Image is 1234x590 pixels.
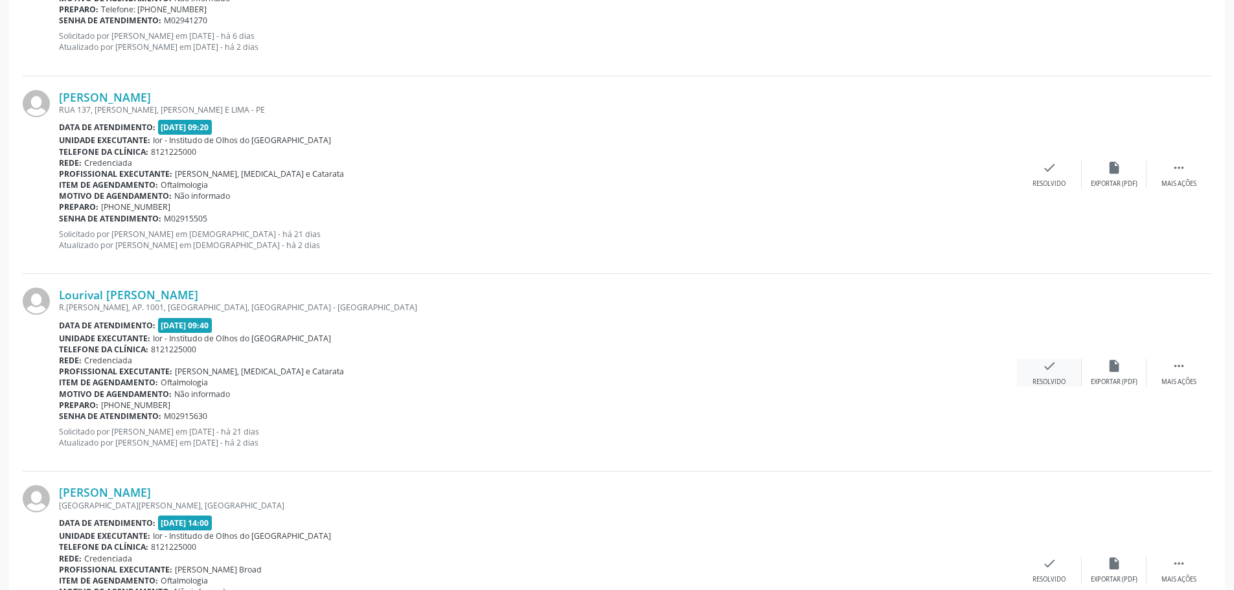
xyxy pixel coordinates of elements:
[59,517,155,528] b: Data de atendimento:
[1107,359,1121,373] i: insert_drive_file
[1172,161,1186,175] i: 
[101,4,207,15] span: Telefone: [PHONE_NUMBER]
[59,30,1017,52] p: Solicitado por [PERSON_NAME] em [DATE] - há 6 dias Atualizado por [PERSON_NAME] em [DATE] - há 2 ...
[59,355,82,366] b: Rede:
[158,318,212,333] span: [DATE] 09:40
[59,553,82,564] b: Rede:
[175,366,344,377] span: [PERSON_NAME], [MEDICAL_DATA] e Catarata
[59,500,1017,511] div: [GEOGRAPHIC_DATA][PERSON_NAME], [GEOGRAPHIC_DATA]
[1107,161,1121,175] i: insert_drive_file
[158,516,212,530] span: [DATE] 14:00
[59,213,161,224] b: Senha de atendimento:
[153,135,331,146] span: Ior - Institudo de Olhos do [GEOGRAPHIC_DATA]
[101,201,170,212] span: [PHONE_NUMBER]
[1172,359,1186,373] i: 
[59,564,172,575] b: Profissional executante:
[174,389,230,400] span: Não informado
[59,135,150,146] b: Unidade executante:
[59,4,98,15] b: Preparo:
[59,302,1017,313] div: R.[PERSON_NAME], AP. 1001, [GEOGRAPHIC_DATA], [GEOGRAPHIC_DATA] - [GEOGRAPHIC_DATA]
[59,411,161,422] b: Senha de atendimento:
[174,190,230,201] span: Não informado
[1091,378,1137,387] div: Exportar (PDF)
[59,179,158,190] b: Item de agendamento:
[59,344,148,355] b: Telefone da clínica:
[84,553,132,564] span: Credenciada
[1042,359,1057,373] i: check
[59,400,98,411] b: Preparo:
[84,157,132,168] span: Credenciada
[1091,179,1137,188] div: Exportar (PDF)
[84,355,132,366] span: Credenciada
[59,122,155,133] b: Data de atendimento:
[1042,556,1057,571] i: check
[175,168,344,179] span: [PERSON_NAME], [MEDICAL_DATA] e Catarata
[151,146,196,157] span: 8121225000
[1042,161,1057,175] i: check
[158,120,212,135] span: [DATE] 09:20
[164,213,207,224] span: M02915505
[1091,575,1137,584] div: Exportar (PDF)
[1033,575,1066,584] div: Resolvido
[59,168,172,179] b: Profissional executante:
[1033,378,1066,387] div: Resolvido
[59,377,158,388] b: Item de agendamento:
[153,530,331,541] span: Ior - Institudo de Olhos do [GEOGRAPHIC_DATA]
[23,90,50,117] img: img
[1107,556,1121,571] i: insert_drive_file
[59,229,1017,251] p: Solicitado por [PERSON_NAME] em [DEMOGRAPHIC_DATA] - há 21 dias Atualizado por [PERSON_NAME] em [...
[59,320,155,331] b: Data de atendimento:
[59,288,198,302] a: Lourival [PERSON_NAME]
[59,146,148,157] b: Telefone da clínica:
[1161,378,1196,387] div: Mais ações
[1172,556,1186,571] i: 
[101,400,170,411] span: [PHONE_NUMBER]
[59,530,150,541] b: Unidade executante:
[59,104,1017,115] div: RUA 137, [PERSON_NAME], [PERSON_NAME] E LIMA - PE
[59,90,151,104] a: [PERSON_NAME]
[151,344,196,355] span: 8121225000
[59,201,98,212] b: Preparo:
[175,564,262,575] span: [PERSON_NAME] Broad
[161,179,208,190] span: Oftalmologia
[151,541,196,552] span: 8121225000
[164,15,207,26] span: M02941270
[1161,179,1196,188] div: Mais ações
[59,485,151,499] a: [PERSON_NAME]
[23,485,50,512] img: img
[59,15,161,26] b: Senha de atendimento:
[161,377,208,388] span: Oftalmologia
[1033,179,1066,188] div: Resolvido
[59,389,172,400] b: Motivo de agendamento:
[59,157,82,168] b: Rede:
[59,190,172,201] b: Motivo de agendamento:
[59,366,172,377] b: Profissional executante:
[59,333,150,344] b: Unidade executante:
[59,575,158,586] b: Item de agendamento:
[161,575,208,586] span: Oftalmologia
[59,426,1017,448] p: Solicitado por [PERSON_NAME] em [DATE] - há 21 dias Atualizado por [PERSON_NAME] em [DATE] - há 2...
[164,411,207,422] span: M02915630
[1161,575,1196,584] div: Mais ações
[153,333,331,344] span: Ior - Institudo de Olhos do [GEOGRAPHIC_DATA]
[23,288,50,315] img: img
[59,541,148,552] b: Telefone da clínica:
